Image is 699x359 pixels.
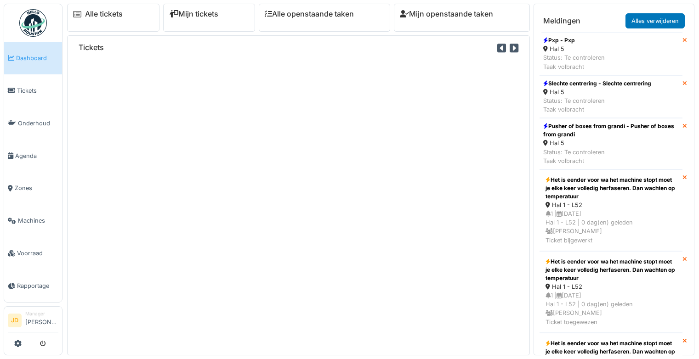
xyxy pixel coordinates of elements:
[25,310,58,330] li: [PERSON_NAME]
[18,119,58,128] span: Onderhoud
[400,10,493,18] a: Mijn openstaande taken
[543,96,651,114] div: Status: Te controleren Taak volbracht
[15,151,58,160] span: Agenda
[4,237,62,269] a: Voorraad
[18,216,58,225] span: Machines
[546,209,676,245] div: 1 | [DATE] Hal 1 - L52 | 0 dag(en) geleden [PERSON_NAME] Ticket bijgewerkt
[16,54,58,62] span: Dashboard
[8,310,58,332] a: JD Manager[PERSON_NAME]
[17,249,58,258] span: Voorraad
[543,17,580,25] h6: Meldingen
[543,122,679,139] div: Pusher of boxes from grandi - Pusher of boxes from grandi
[79,43,104,52] h6: Tickets
[4,172,62,205] a: Zones
[543,53,605,71] div: Status: Te controleren Taak volbracht
[543,88,651,96] div: Hal 5
[540,75,682,118] a: Slechte centrering - Slechte centrering Hal 5 Status: Te controlerenTaak volbracht
[17,86,58,95] span: Tickets
[4,74,62,107] a: Tickets
[540,169,682,251] a: Het is eender voor wa het machine stopt moet je elke keer volledig herfaseren. Dan wachten op tem...
[543,139,679,147] div: Hal 5
[4,42,62,74] a: Dashboard
[540,32,682,75] a: Pxp - Pxp Hal 5 Status: Te controlerenTaak volbracht
[17,281,58,290] span: Rapportage
[8,314,22,327] li: JD
[546,201,676,209] div: Hal 1 - L52
[19,9,47,37] img: Badge_color-CXgf-gQk.svg
[543,148,679,165] div: Status: Te controleren Taak volbracht
[625,13,685,28] a: Alles verwijderen
[4,269,62,302] a: Rapportage
[265,10,354,18] a: Alle openstaande taken
[543,36,605,45] div: Pxp - Pxp
[169,10,218,18] a: Mijn tickets
[543,79,651,88] div: Slechte centrering - Slechte centrering
[540,118,682,169] a: Pusher of boxes from grandi - Pusher of boxes from grandi Hal 5 Status: Te controlerenTaak volbracht
[543,45,605,53] div: Hal 5
[546,176,676,201] div: Het is eender voor wa het machine stopt moet je elke keer volledig herfaseren. Dan wachten op tem...
[4,107,62,140] a: Onderhoud
[25,310,58,317] div: Manager
[546,258,676,282] div: Het is eender voor wa het machine stopt moet je elke keer volledig herfaseren. Dan wachten op tem...
[546,291,676,326] div: 1 | [DATE] Hal 1 - L52 | 0 dag(en) geleden [PERSON_NAME] Ticket toegewezen
[4,205,62,237] a: Machines
[85,10,123,18] a: Alle tickets
[4,140,62,172] a: Agenda
[15,184,58,192] span: Zones
[540,251,682,333] a: Het is eender voor wa het machine stopt moet je elke keer volledig herfaseren. Dan wachten op tem...
[546,282,676,291] div: Hal 1 - L52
